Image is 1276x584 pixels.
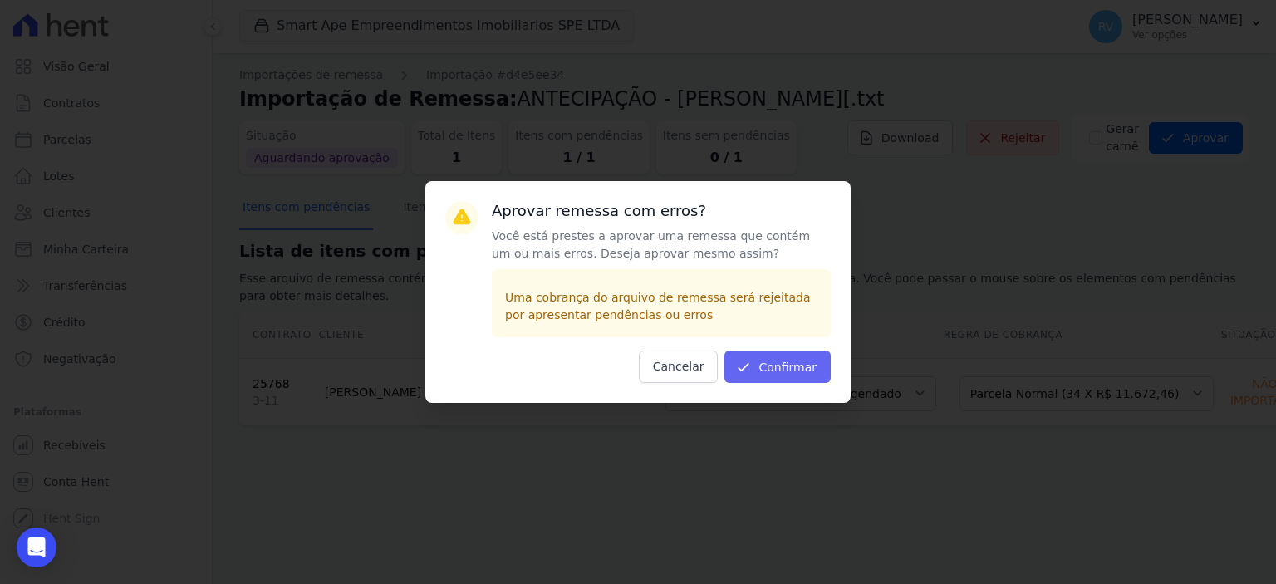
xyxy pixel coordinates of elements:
[492,201,831,221] h3: Aprovar remessa com erros?
[639,351,719,383] button: Cancelar
[505,289,817,324] p: Uma cobrança do arquivo de remessa será rejeitada por apresentar pendências ou erros
[17,528,56,567] div: Open Intercom Messenger
[724,351,831,383] button: Confirmar
[492,228,831,263] p: Você está prestes a aprovar uma remessa que contém um ou mais erros. Deseja aprovar mesmo assim?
